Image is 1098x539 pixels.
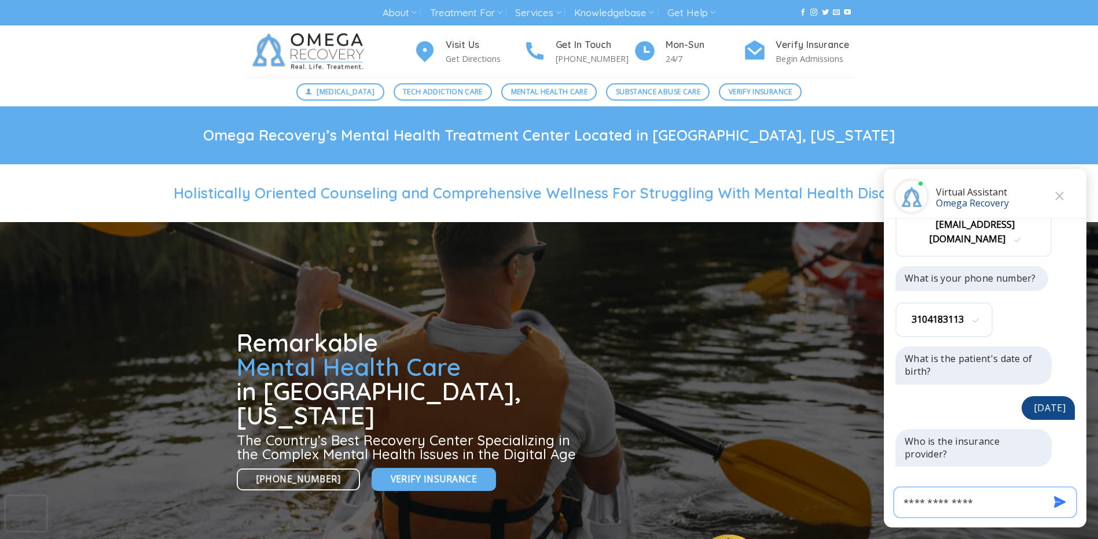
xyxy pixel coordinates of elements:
a: Verify Insurance Begin Admissions [743,38,853,66]
span: Verify Insurance [729,86,792,97]
span: Holistically Oriented Counseling and Comprehensive Wellness For Struggling With Mental Health Dis... [174,184,925,202]
h4: Mon-Sun [666,38,743,53]
a: Treatment For [430,2,502,24]
a: Mental Health Care [501,83,597,101]
h1: Remarkable in [GEOGRAPHIC_DATA], [US_STATE] [237,331,581,428]
a: Tech Addiction Care [394,83,493,101]
img: Omega Recovery [245,25,376,77]
span: [PHONE_NUMBER] [256,472,341,486]
span: Mental Health Care [511,86,587,97]
p: 24/7 [666,52,743,65]
p: [PHONE_NUMBER] [556,52,633,65]
iframe: reCAPTCHA [6,496,46,531]
h4: Verify Insurance [776,38,853,53]
a: Visit Us Get Directions [413,38,523,66]
a: Get In Touch [PHONE_NUMBER] [523,38,633,66]
a: Verify Insurance [719,83,802,101]
a: Follow on Facebook [799,9,806,17]
a: [MEDICAL_DATA] [296,83,384,101]
a: [PHONE_NUMBER] [237,468,361,491]
a: Follow on Instagram [810,9,817,17]
p: Begin Admissions [776,52,853,65]
h4: Get In Touch [556,38,633,53]
a: Follow on YouTube [844,9,851,17]
span: Tech Addiction Care [403,86,483,97]
span: [MEDICAL_DATA] [317,86,374,97]
a: Verify Insurance [372,468,496,490]
a: About [383,2,417,24]
a: Knowledgebase [574,2,654,24]
span: Substance Abuse Care [616,86,700,97]
span: Verify Insurance [391,472,477,486]
a: Services [515,2,561,24]
h3: The Country’s Best Recovery Center Specializing in the Complex Mental Health Issues in the Digita... [237,433,581,461]
p: Get Directions [446,52,523,65]
a: Send us an email [833,9,840,17]
h4: Visit Us [446,38,523,53]
span: Mental Health Care [237,352,461,382]
a: Follow on Twitter [822,9,829,17]
a: Substance Abuse Care [606,83,710,101]
a: Get Help [667,2,715,24]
